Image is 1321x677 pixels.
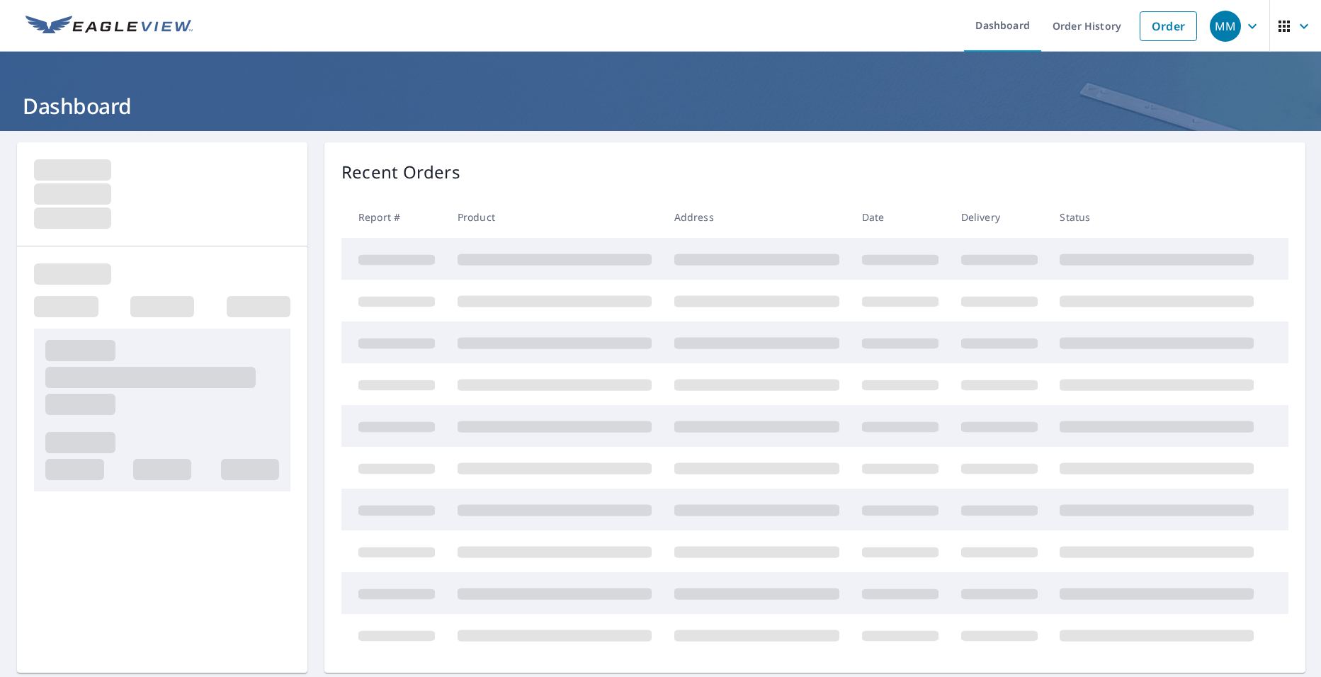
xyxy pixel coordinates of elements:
p: Recent Orders [341,159,460,185]
a: Order [1140,11,1197,41]
th: Delivery [950,196,1049,238]
th: Product [446,196,663,238]
div: MM [1210,11,1241,42]
th: Address [663,196,851,238]
h1: Dashboard [17,91,1304,120]
th: Status [1048,196,1265,238]
th: Report # [341,196,446,238]
img: EV Logo [25,16,193,37]
th: Date [851,196,950,238]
